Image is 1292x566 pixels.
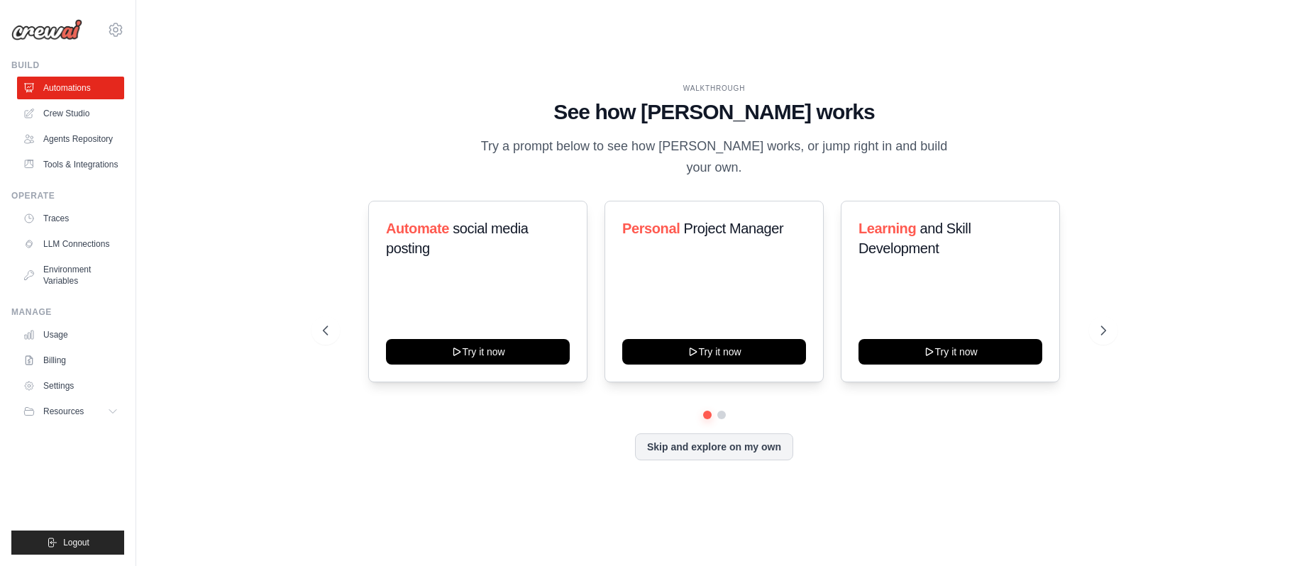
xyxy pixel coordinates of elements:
span: social media posting [386,221,529,256]
h1: See how [PERSON_NAME] works [323,99,1106,125]
a: Traces [17,207,124,230]
button: Try it now [386,339,570,365]
a: Automations [17,77,124,99]
iframe: Chat Widget [1221,498,1292,566]
button: Skip and explore on my own [635,433,793,460]
div: Operate [11,190,124,201]
button: Logout [11,531,124,555]
span: Automate [386,221,449,236]
a: Tools & Integrations [17,153,124,176]
a: Usage [17,323,124,346]
button: Resources [17,400,124,423]
div: Manage [11,306,124,318]
button: Try it now [622,339,806,365]
img: Logo [11,19,82,40]
a: Settings [17,374,124,397]
a: LLM Connections [17,233,124,255]
div: WALKTHROUGH [323,83,1106,94]
a: Billing [17,349,124,372]
p: Try a prompt below to see how [PERSON_NAME] works, or jump right in and build your own. [476,136,953,178]
span: Learning [858,221,916,236]
span: and Skill Development [858,221,971,256]
div: Build [11,60,124,71]
a: Environment Variables [17,258,124,292]
span: Resources [43,406,84,417]
button: Try it now [858,339,1042,365]
a: Crew Studio [17,102,124,125]
span: Personal [622,221,680,236]
span: Project Manager [683,221,783,236]
span: Logout [63,537,89,548]
a: Agents Repository [17,128,124,150]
